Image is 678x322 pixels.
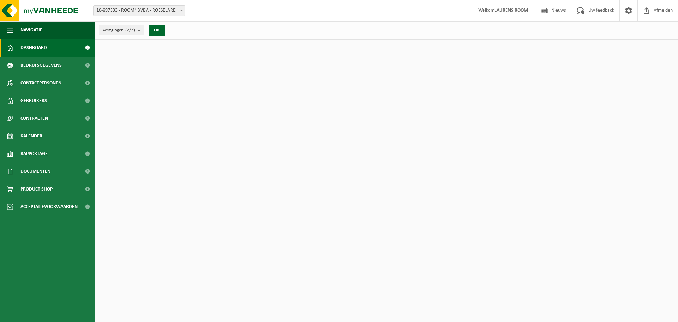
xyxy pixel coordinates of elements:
[20,92,47,110] span: Gebruikers
[125,28,135,33] count: (2/2)
[93,5,185,16] span: 10-897333 - ROOM² BVBA - ROESELARE
[94,6,185,16] span: 10-897333 - ROOM² BVBA - ROESELARE
[20,74,61,92] span: Contactpersonen
[20,145,48,163] span: Rapportage
[20,163,50,180] span: Documenten
[20,21,42,39] span: Navigatie
[20,57,62,74] span: Bedrijfsgegevens
[494,8,528,13] strong: LAURENS ROOM
[99,25,144,35] button: Vestigingen(2/2)
[103,25,135,36] span: Vestigingen
[20,127,42,145] span: Kalender
[20,110,48,127] span: Contracten
[20,198,78,216] span: Acceptatievoorwaarden
[20,180,53,198] span: Product Shop
[20,39,47,57] span: Dashboard
[149,25,165,36] button: OK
